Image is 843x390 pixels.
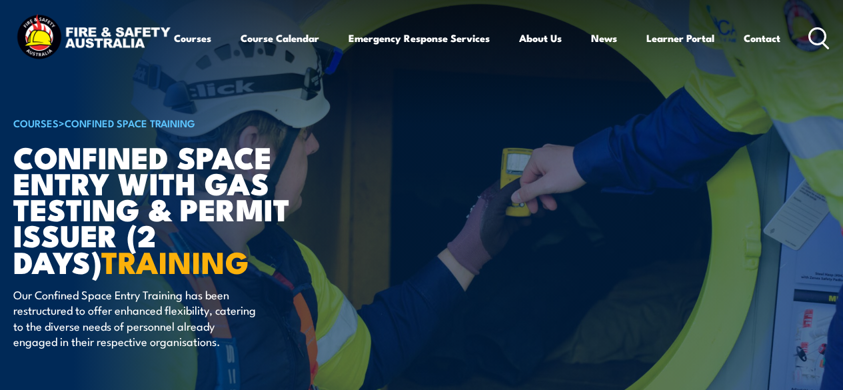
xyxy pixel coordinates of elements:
[744,22,780,54] a: Contact
[519,22,562,54] a: About Us
[13,143,343,274] h1: Confined Space Entry with Gas Testing & Permit Issuer (2 days)
[241,22,319,54] a: Course Calendar
[13,115,343,131] h6: >
[13,115,59,130] a: COURSES
[13,287,257,349] p: Our Confined Space Entry Training has been restructured to offer enhanced flexibility, catering t...
[349,22,490,54] a: Emergency Response Services
[101,238,249,284] strong: TRAINING
[174,22,211,54] a: Courses
[65,115,195,130] a: Confined Space Training
[646,22,714,54] a: Learner Portal
[591,22,617,54] a: News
